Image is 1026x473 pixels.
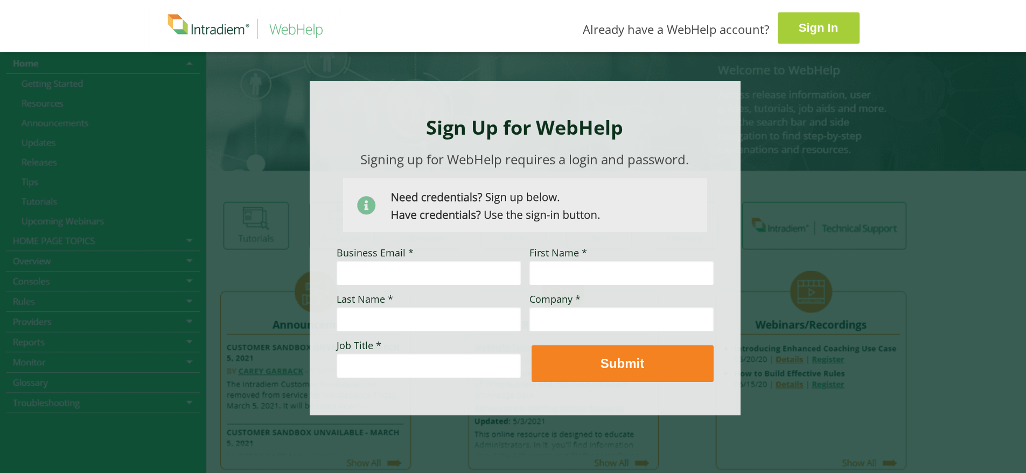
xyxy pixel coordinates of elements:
[337,293,393,305] span: Last Name *
[529,293,581,305] span: Company *
[601,356,644,371] strong: Submit
[360,150,689,168] span: Signing up for WebHelp requires a login and password.
[799,21,838,34] strong: Sign In
[337,246,414,259] span: Business Email *
[343,178,707,232] img: Need Credentials? Sign up below. Have Credentials? Use the sign-in button.
[583,21,770,37] span: Already have a WebHelp account?
[532,345,714,382] button: Submit
[778,12,860,44] a: Sign In
[426,114,623,141] strong: Sign Up for WebHelp
[337,339,381,352] span: Job Title *
[529,246,587,259] span: First Name *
